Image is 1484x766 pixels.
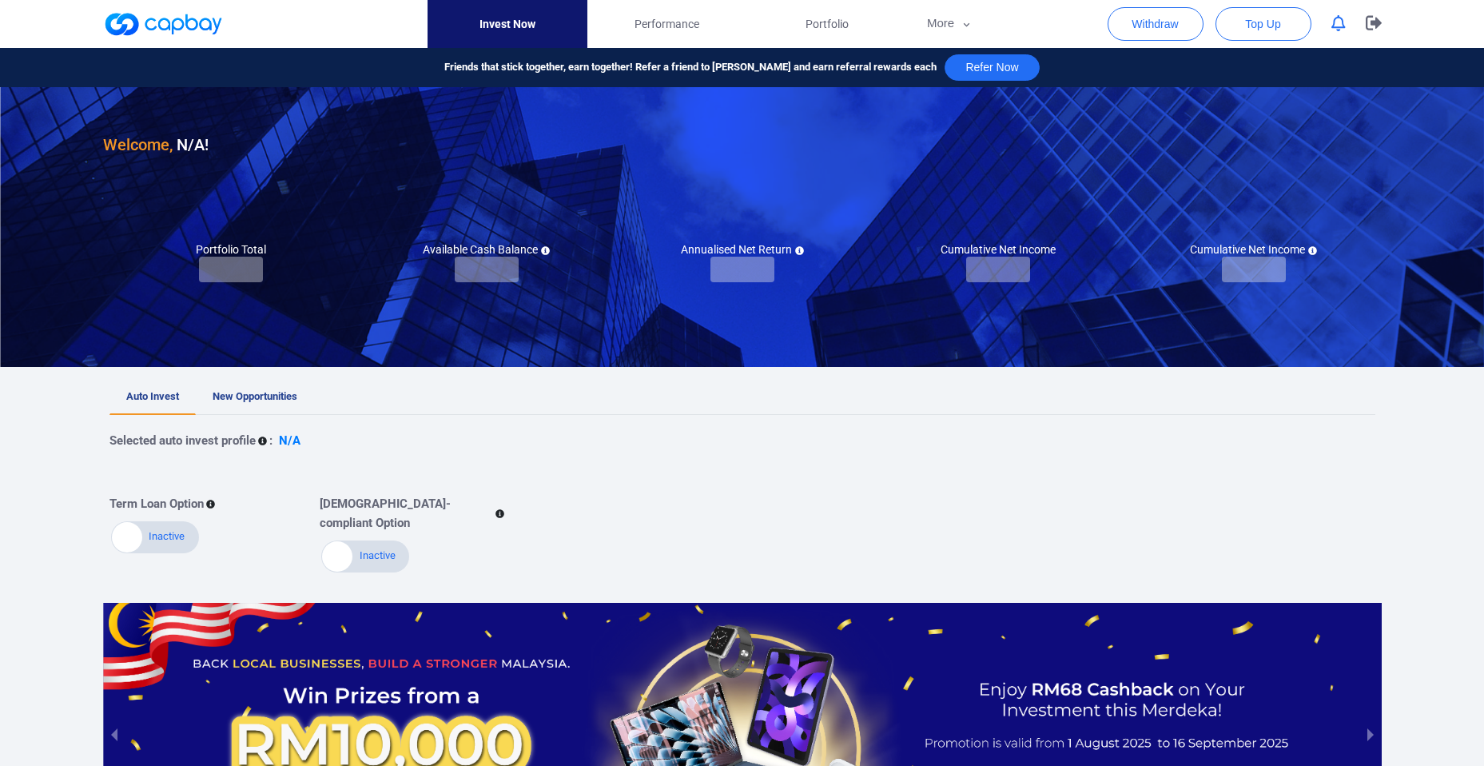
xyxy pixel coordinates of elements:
h3: N/A ! [103,132,209,158]
button: Top Up [1215,7,1311,41]
button: Withdraw [1108,7,1204,41]
p: Term Loan Option [109,494,204,513]
span: New Opportunities [213,390,297,402]
span: Performance [635,15,699,33]
p: : [269,431,273,450]
p: Selected auto invest profile [109,431,256,450]
span: Auto Invest [126,390,179,402]
span: Top Up [1245,16,1280,32]
h5: Cumulative Net Income [941,242,1056,257]
h5: Annualised Net Return [681,242,804,257]
h5: Available Cash Balance [423,242,550,257]
span: Friends that stick together, earn together! Refer a friend to [PERSON_NAME] and earn referral rew... [444,59,937,76]
p: [DEMOGRAPHIC_DATA]-compliant Option [320,494,493,533]
p: N/A [279,431,300,450]
span: Welcome, [103,135,173,154]
h5: Cumulative Net Income [1190,242,1317,257]
span: Portfolio [806,15,849,33]
h5: Portfolio Total [196,242,266,257]
button: Refer Now [945,54,1039,81]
